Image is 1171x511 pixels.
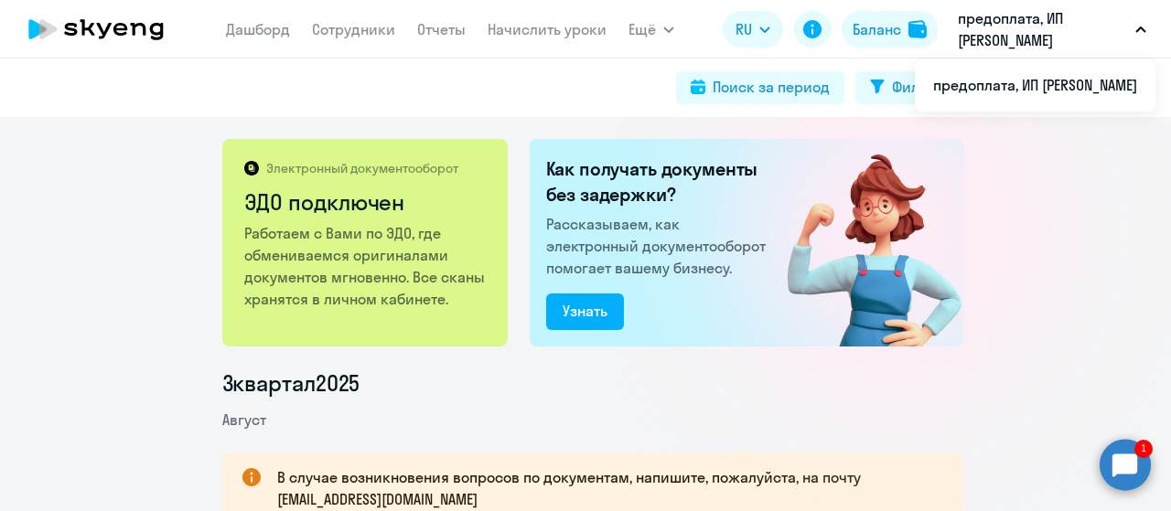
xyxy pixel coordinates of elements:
h2: Как получать документы без задержки? [546,156,773,208]
button: Ещё [628,11,674,48]
button: Фильтр [855,71,956,104]
img: connected [757,139,963,346]
img: balance [908,20,927,38]
p: В случае возникновения вопросов по документам, напишите, пожалуйста, на почту [EMAIL_ADDRESS][DOM... [277,466,930,510]
div: Узнать [563,300,607,322]
p: предоплата, ИП [PERSON_NAME] [958,7,1128,51]
button: Поиск за период [676,71,844,104]
span: Август [222,410,266,429]
li: 3 квартал 2025 [222,368,963,398]
span: Ещё [628,18,656,40]
ul: Ещё [915,59,1155,112]
div: Фильтр [892,76,941,98]
div: Поиск за период [713,76,830,98]
span: RU [736,18,752,40]
div: Баланс [853,18,901,40]
a: Отчеты [417,20,466,38]
p: Рассказываем, как электронный документооборот помогает вашему бизнесу. [546,213,773,279]
a: Начислить уроки [488,20,607,38]
p: Работаем с Вами по ЭДО, где обмениваемся оригиналами документов мгновенно. Все сканы хранятся в л... [244,222,489,310]
h2: ЭДО подключен [244,187,489,217]
button: Узнать [546,293,624,330]
p: Электронный документооборот [266,160,458,176]
a: Дашборд [226,20,290,38]
button: Балансbalance [842,11,938,48]
a: Сотрудники [312,20,395,38]
button: предоплата, ИП [PERSON_NAME] [949,7,1155,51]
button: RU [723,11,783,48]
